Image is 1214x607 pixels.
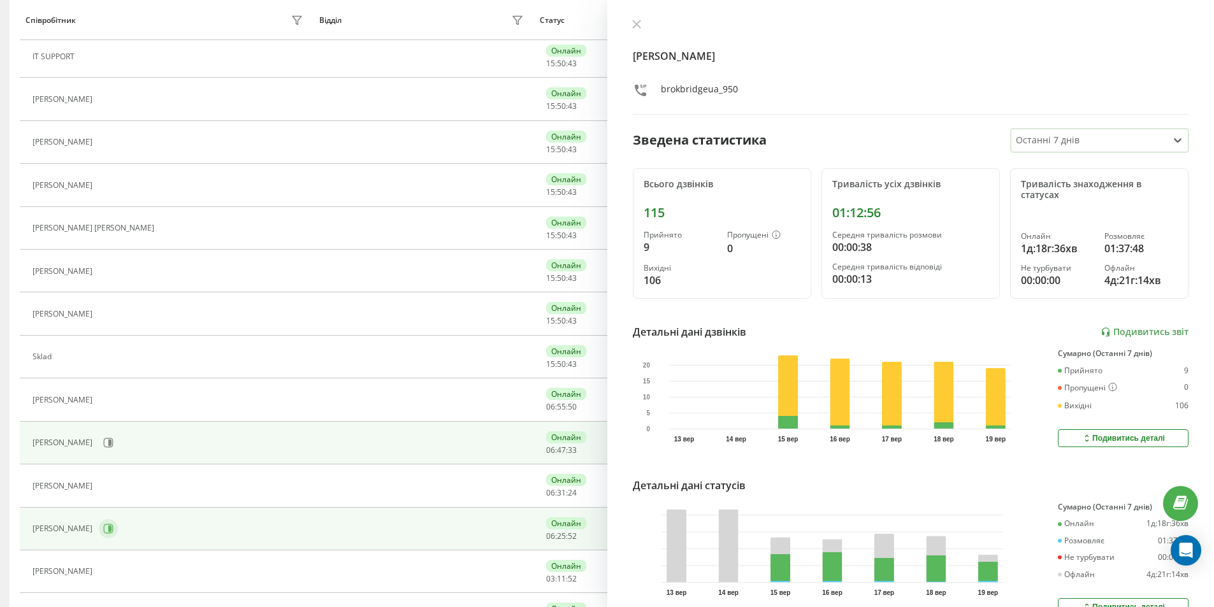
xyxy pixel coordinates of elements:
[557,487,566,498] span: 31
[874,589,894,596] text: 17 вер
[1158,536,1189,545] div: 01:37:48
[646,410,650,417] text: 5
[1058,349,1189,358] div: Сумарно (Останні 7 днів)
[727,231,800,241] div: Пропущені
[1058,536,1104,545] div: Розмовляє
[568,273,577,283] span: 43
[568,315,577,326] span: 43
[1058,429,1189,447] button: Подивитись деталі
[546,487,555,498] span: 06
[33,567,96,576] div: [PERSON_NAME]
[1184,383,1189,393] div: 0
[546,231,577,240] div: : :
[770,589,790,596] text: 15 вер
[1021,232,1094,241] div: Онлайн
[33,438,96,447] div: [PERSON_NAME]
[33,482,96,490] div: [PERSON_NAME]
[546,474,586,486] div: Онлайн
[644,273,717,288] div: 106
[546,532,577,541] div: : :
[633,131,767,150] div: Зведена статистика
[546,259,586,271] div: Онлайн
[1104,264,1178,273] div: Офлайн
[546,489,577,497] div: : :
[546,360,577,369] div: : :
[633,478,746,493] div: Детальні дані статусів
[568,230,577,241] span: 43
[546,445,555,455] span: 06
[33,352,55,361] div: Sklad
[1021,179,1178,201] div: Тривалість знаходження в статусах
[33,310,96,318] div: [PERSON_NAME]
[1175,401,1189,410] div: 106
[546,431,586,443] div: Онлайн
[557,273,566,283] span: 50
[546,302,586,314] div: Онлайн
[832,271,989,287] div: 00:00:13
[1058,383,1117,393] div: Пропущені
[557,573,566,584] span: 11
[546,517,586,529] div: Онлайн
[1146,570,1189,579] div: 4д:21г:14хв
[546,345,586,357] div: Онлайн
[546,59,577,68] div: : :
[33,524,96,533] div: [PERSON_NAME]
[546,144,555,155] span: 15
[646,425,650,432] text: 0
[674,436,694,443] text: 13 вер
[546,101,555,111] span: 15
[33,95,96,104] div: [PERSON_NAME]
[546,401,555,412] span: 06
[557,187,566,197] span: 50
[557,101,566,111] span: 50
[568,187,577,197] span: 43
[832,262,989,271] div: Середня тривалість відповіді
[546,274,577,283] div: : :
[546,173,586,185] div: Онлайн
[546,359,555,369] span: 15
[1058,366,1102,375] div: Прийнято
[557,401,566,412] span: 55
[546,560,586,572] div: Онлайн
[666,589,686,596] text: 13 вер
[557,531,566,541] span: 25
[540,16,565,25] div: Статус
[1021,264,1094,273] div: Не турбувати
[546,187,555,197] span: 15
[978,589,999,596] text: 19 вер
[1021,273,1094,288] div: 00:00:00
[33,396,96,404] div: [PERSON_NAME]
[832,205,989,220] div: 01:12:56
[642,378,650,385] text: 15
[1104,273,1178,288] div: 4д:21г:14хв
[644,239,717,255] div: 9
[33,267,96,276] div: [PERSON_NAME]
[568,101,577,111] span: 43
[546,217,586,229] div: Онлайн
[1058,503,1189,511] div: Сумарно (Останні 7 днів)
[642,362,650,369] text: 20
[718,589,739,596] text: 14 вер
[822,589,842,596] text: 16 вер
[568,401,577,412] span: 50
[546,575,577,583] div: : :
[642,394,650,401] text: 10
[546,58,555,69] span: 15
[934,436,954,443] text: 18 вер
[1081,433,1165,443] div: Подивитись деталі
[633,324,746,339] div: Детальні дані дзвінків
[986,436,1006,443] text: 19 вер
[726,436,746,443] text: 14 вер
[727,241,800,256] div: 0
[33,181,96,190] div: [PERSON_NAME]
[546,403,577,411] div: : :
[546,145,577,154] div: : :
[33,52,78,61] div: IT SUPPORT
[644,179,800,190] div: Всього дзвінків
[568,58,577,69] span: 43
[568,531,577,541] span: 52
[546,573,555,584] span: 03
[557,58,566,69] span: 50
[546,446,577,455] div: : :
[25,16,76,25] div: Співробітник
